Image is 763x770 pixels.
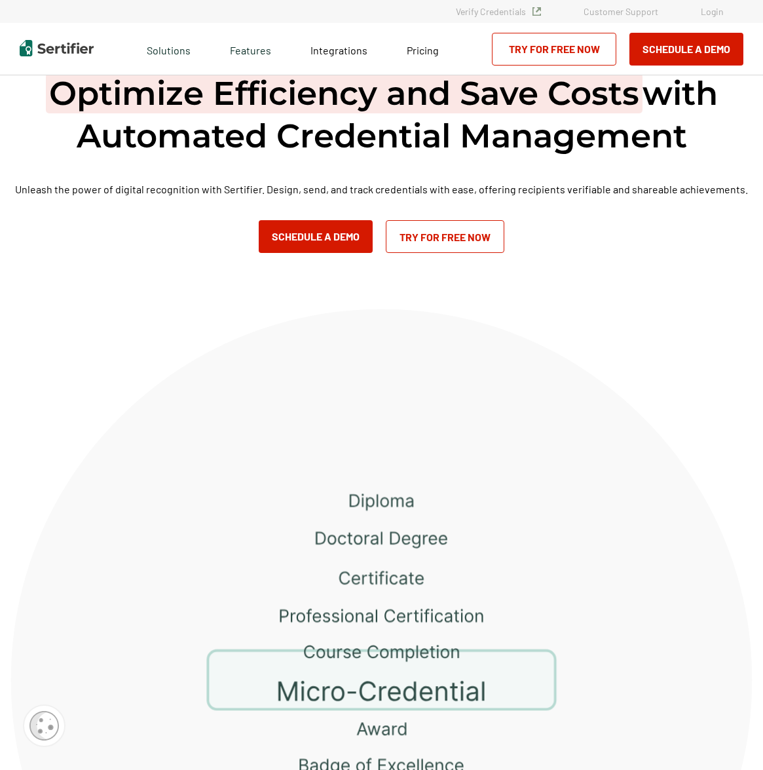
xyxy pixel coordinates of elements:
h1: with Automated Credential Management [10,72,753,157]
span: Solutions [147,41,191,57]
span: Integrations [310,44,367,56]
button: Schedule a Demo [259,220,373,253]
img: Sertifier | Digital Credentialing Platform [20,40,94,56]
a: Try for Free Now [386,220,504,253]
button: Schedule a Demo [629,33,743,66]
a: Customer Support [584,6,658,17]
span: Features [230,41,271,57]
span: Optimize Efficiency and Save Costs [46,73,642,113]
img: Cookie Popup Icon [29,711,59,741]
a: Integrations [310,41,367,57]
p: Unleash the power of digital recognition with Sertifier. Design, send, and track credentials with... [10,181,753,197]
img: Verified [532,7,541,16]
a: Login [701,6,724,17]
a: Verify Credentials [456,6,541,17]
a: Try for Free Now [492,33,616,66]
a: Pricing [407,41,439,57]
span: Pricing [407,44,439,56]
